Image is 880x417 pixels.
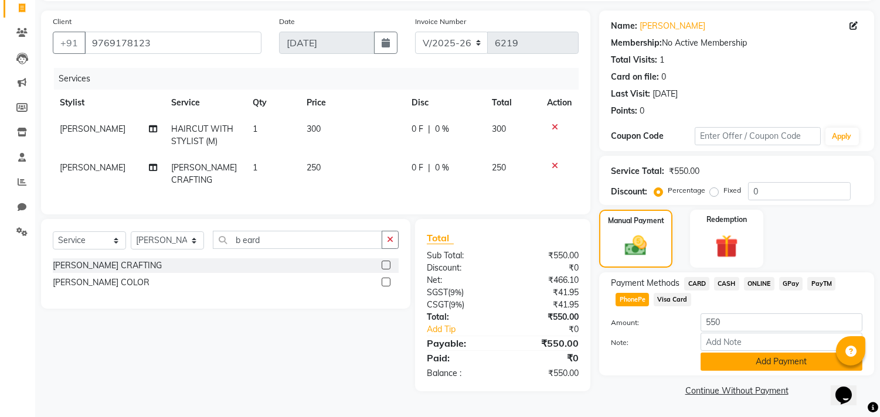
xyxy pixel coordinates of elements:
[427,287,448,298] span: SGST
[779,277,803,290] span: GPay
[418,336,503,350] div: Payable:
[412,123,423,135] span: 0 F
[418,274,503,286] div: Net:
[653,88,678,100] div: [DATE]
[714,277,739,290] span: CASH
[53,259,162,272] div: [PERSON_NAME] CRAFTING
[503,311,588,323] div: ₹550.00
[427,299,449,310] span: CSGT
[307,124,321,134] span: 300
[84,32,261,54] input: Search by Name/Mobile/Email/Code
[60,162,125,173] span: [PERSON_NAME]
[706,214,747,225] label: Redemption
[492,162,507,173] span: 250
[503,249,588,262] div: ₹550.00
[300,90,405,116] th: Price
[246,90,300,116] th: Qty
[418,249,503,262] div: Sub Total:
[661,71,666,83] div: 0
[503,351,588,365] div: ₹0
[611,130,695,142] div: Coupon Code
[640,20,705,32] a: [PERSON_NAME]
[213,231,382,249] input: Search or Scan
[744,277,774,290] span: ONLINE
[503,336,588,350] div: ₹550.00
[53,276,150,289] div: [PERSON_NAME] COLOR
[418,323,517,336] a: Add Tip
[412,162,423,174] span: 0 F
[611,37,662,49] div: Membership:
[611,37,862,49] div: No Active Membership
[602,317,692,328] label: Amount:
[418,286,503,299] div: ( )
[611,20,637,32] div: Name:
[701,353,862,371] button: Add Payment
[492,124,507,134] span: 300
[640,105,644,117] div: 0
[418,367,503,380] div: Balance :
[701,333,862,351] input: Add Note
[53,90,165,116] th: Stylist
[54,68,587,90] div: Services
[172,162,237,185] span: [PERSON_NAME] CRAFTING
[418,351,503,365] div: Paid:
[60,124,125,134] span: [PERSON_NAME]
[165,90,246,116] th: Service
[540,90,579,116] th: Action
[450,288,461,297] span: 9%
[701,313,862,331] input: Amount
[611,105,637,117] div: Points:
[435,123,449,135] span: 0 %
[660,54,664,66] div: 1
[503,299,588,311] div: ₹41.95
[253,124,257,134] span: 1
[611,186,647,198] div: Discount:
[503,367,588,380] div: ₹550.00
[695,127,820,145] input: Enter Offer / Coupon Code
[517,323,588,336] div: ₹0
[415,16,466,27] label: Invoice Number
[451,300,462,309] span: 9%
[723,185,741,196] label: Fixed
[53,32,86,54] button: +91
[602,337,692,348] label: Note:
[503,262,588,274] div: ₹0
[611,54,657,66] div: Total Visits:
[53,16,72,27] label: Client
[611,277,679,289] span: Payment Methods
[608,216,664,226] label: Manual Payment
[684,277,709,290] span: CARD
[418,262,503,274] div: Discount:
[405,90,485,116] th: Disc
[807,277,835,290] span: PayTM
[435,162,449,174] span: 0 %
[418,311,503,323] div: Total:
[418,299,503,311] div: ( )
[825,128,859,145] button: Apply
[503,274,588,286] div: ₹466.10
[708,232,745,261] img: _gift.svg
[616,293,649,306] span: PhonePe
[611,71,659,83] div: Card on file:
[172,124,234,146] span: HAIRCUT WITH STYLIST (M)
[485,90,541,116] th: Total
[611,88,650,100] div: Last Visit:
[831,370,868,405] iframe: chat widget
[503,286,588,299] div: ₹41.95
[654,293,691,306] span: Visa Card
[307,162,321,173] span: 250
[427,232,454,244] span: Total
[428,162,430,174] span: |
[279,16,295,27] label: Date
[253,162,257,173] span: 1
[428,123,430,135] span: |
[618,233,653,258] img: _cash.svg
[669,165,699,177] div: ₹550.00
[602,385,872,397] a: Continue Without Payment
[668,185,705,196] label: Percentage
[611,165,664,177] div: Service Total:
